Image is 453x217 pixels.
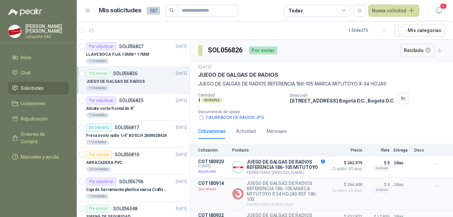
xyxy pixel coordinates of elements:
[394,159,410,167] p: 2 días
[395,24,445,37] button: Mís categorías
[198,164,228,168] span: C: [DATE]
[366,159,390,167] p: $ 0
[77,148,190,175] a: Por cotizarSOL056810[DATE] ABRAZADERA PVC10 Unidades
[440,3,447,9] span: 4
[77,121,190,148] a: En tránsitoSOL056817[DATE] Fresa ovolo radio 1/4" BOSCH 26086284241 Unidades
[247,159,325,170] p: JUEGO DE GALGAS DE RADIOS REFERENCIA 186-105 MITUTOYO
[176,97,187,104] p: [DATE]
[176,43,187,50] p: [DATE]
[25,35,69,39] p: Lafayette SAS
[236,128,256,135] div: Actividad
[86,105,134,112] p: Alicate corte frontal de 8"
[198,168,228,175] p: Adjudicada
[77,40,190,67] a: Por adjudicarSOL056827[DATE] LLAVE BOCA FIJA 13MM * 17MM1 Unidades
[198,181,228,186] p: COT180914
[176,125,187,131] p: [DATE]
[21,69,31,76] span: Chat
[329,189,362,193] span: Crédito 30 días
[394,181,410,189] p: 2 días
[119,44,143,49] p: SOL056827
[176,206,187,212] p: [DATE]
[414,148,428,153] p: Docs
[232,148,325,153] p: Producto
[86,205,110,213] div: Por enviar
[25,24,69,33] p: [PERSON_NAME] [PERSON_NAME]
[249,46,277,54] div: Por enviar
[86,160,122,166] p: ABRAZADERA PVC
[86,69,110,77] div: Por enviar
[290,98,395,103] p: [STREET_ADDRESS] Bogotá D.C. , Bogotá D.C.
[374,187,390,193] div: Incluido
[433,5,445,17] button: 4
[176,152,187,158] p: [DATE]
[400,44,435,57] button: Recibido
[21,84,44,92] span: Solicitudes
[329,181,362,189] span: $ 264.608
[198,128,225,135] div: Cotizaciones
[86,133,167,139] p: Fresa ovolo radio 1/4" BOSCH 2608628424
[86,187,169,193] p: Caja de herramienta plástica marca Craftsman de 26 pulgadas color rojo y nego
[113,71,137,76] p: SOL056826
[115,125,139,130] p: SOL056817
[394,148,410,153] p: Entrega
[198,110,450,114] p: Documentos de apoyo
[21,100,45,107] span: Licitaciones
[77,94,190,121] a: Por adjudicarSOL056825[DATE] Alicate corte frontal de 8"1 Unidades
[8,151,69,163] a: Manuales y ayuda
[21,153,59,161] span: Manuales y ayuda
[198,186,228,193] p: Descartada
[198,159,228,164] p: COT180920
[86,96,116,104] div: Por adjudicar
[21,54,31,61] span: Inicio
[8,66,69,79] a: Chat
[8,128,69,148] a: Órdenes de Compra
[8,113,69,125] a: Adjudicación
[366,181,390,189] p: $ 0
[176,70,187,77] p: [DATE]
[201,97,222,103] div: Unidades
[348,25,389,36] div: 1 - 50 de 275
[119,179,143,184] p: SOL056796
[368,5,419,17] button: Nueva solicitud
[198,97,200,103] p: 1
[267,128,287,135] div: Mensajes
[86,85,109,91] div: 1 Unidades
[86,151,112,159] div: Por cotizar
[86,140,109,145] div: 1 Unidades
[86,194,109,199] div: 1 Unidades
[169,8,174,13] span: search
[233,188,244,199] img: Company Logo
[198,71,278,78] p: JUEGO DE GALGAS DE RADIOS
[8,82,69,94] a: Solicitudes
[329,159,362,167] span: $ 262.079
[8,25,21,38] img: Company Logo
[86,124,112,132] div: En tránsito
[77,67,190,94] a: Por enviarSOL056826[DATE] JUEGO DE GALGAS DE RADIOS1 Unidades
[289,7,303,14] div: Todas
[329,148,362,153] p: Precio
[86,51,149,58] p: LLAVE BOCA FIJA 13MM * 17MM
[8,51,69,64] a: Inicio
[21,115,48,123] span: Adjudicación
[86,78,145,85] p: JUEGO DE GALGAS DE RADIOS
[198,80,445,87] p: JUEGO DE GALGAS DE RADIOS REFERENCIA 186-105 MARCA MITUTOYO X 34 HOJAS
[247,202,325,207] p: FERRETERIA RHINO SAS
[113,206,137,211] p: SOL056348
[290,93,395,98] p: Dirección
[86,58,109,64] div: 1 Unidades
[366,148,390,153] p: Flete
[86,167,111,172] div: 10 Unidades
[198,148,228,153] p: Cotización
[8,97,69,110] a: Licitaciones
[115,152,139,157] p: SOL056810
[86,113,109,118] div: 1 Unidades
[198,93,285,97] p: Cantidad
[247,170,325,175] p: FERRETERIA [PERSON_NAME]
[86,42,116,50] div: Por adjudicar
[77,175,190,202] a: Por adjudicarSOL056796[DATE] Caja de herramienta plástica marca Craftsman de 26 pulgadas color ro...
[8,8,42,16] img: Logo peakr
[208,45,244,55] h3: SOL056826
[176,179,187,185] p: [DATE]
[99,6,141,15] h1: Mis solicitudes
[233,162,244,173] img: Company Logo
